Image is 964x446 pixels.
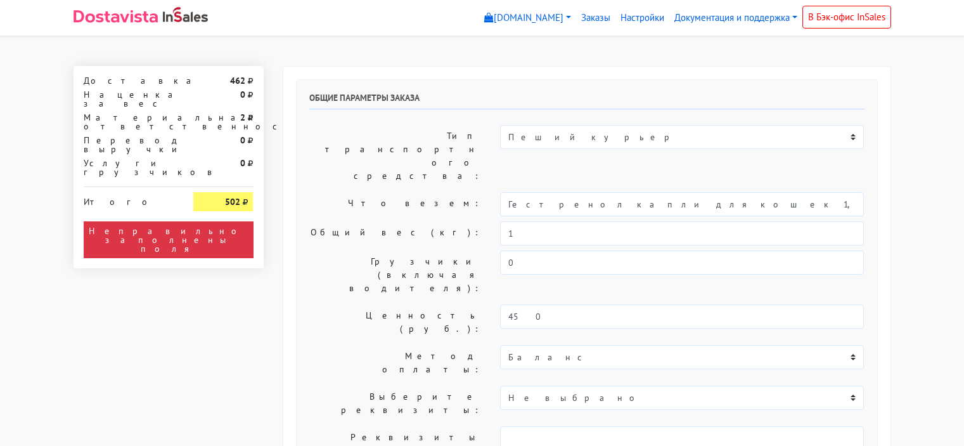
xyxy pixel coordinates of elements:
a: В Бэк-офис InSales [802,6,891,29]
label: Грузчики (включая водителя): [300,251,491,299]
label: Тип транспортного средства: [300,125,491,187]
img: InSales [163,7,209,22]
label: Ценность (руб.): [300,305,491,340]
div: Услуги грузчиков [74,159,184,176]
h6: Общие параметры заказа [309,93,864,110]
div: Материальная ответственность [74,113,184,131]
label: Выберите реквизиты: [300,386,491,421]
strong: 0 [240,157,245,169]
strong: 2 [240,112,245,123]
strong: 502 [225,196,240,207]
strong: 0 [240,89,245,100]
img: Dostavista - срочная курьерская служба доставки [74,10,158,23]
a: [DOMAIN_NAME] [479,6,576,30]
strong: 0 [240,134,245,146]
div: Итого [84,192,175,206]
label: Что везем: [300,192,491,216]
a: Настройки [615,6,669,30]
a: Документация и поддержка [669,6,802,30]
strong: 462 [230,75,245,86]
div: Доставка [74,76,184,85]
div: Наценка за вес [74,90,184,108]
div: Неправильно заполнены поля [84,221,254,258]
a: Заказы [576,6,615,30]
label: Метод оплаты: [300,345,491,381]
div: Перевод выручки [74,136,184,154]
label: Общий вес (кг): [300,221,491,246]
